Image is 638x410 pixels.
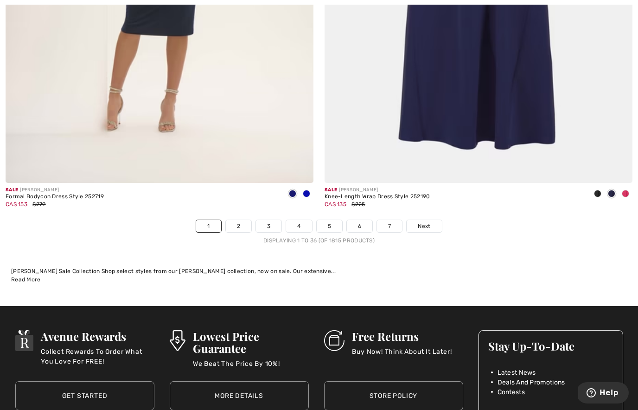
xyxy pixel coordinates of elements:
[351,201,365,208] span: $225
[352,330,452,342] h3: Free Returns
[41,347,154,365] p: Collect Rewards To Order What You Love For FREE!
[170,330,185,351] img: Lowest Price Guarantee
[6,187,18,193] span: Sale
[498,387,525,397] span: Contests
[377,220,402,232] a: 7
[286,187,300,202] div: Midnight Blue
[347,220,372,232] a: 6
[193,330,309,354] h3: Lowest Price Guarantee
[488,340,613,352] h3: Stay Up-To-Date
[196,220,221,232] a: 1
[352,347,452,365] p: Buy Now! Think About It Later!
[325,187,337,193] span: Sale
[591,187,605,202] div: Black
[325,194,430,200] div: Knee-Length Wrap Dress Style 252190
[15,330,34,351] img: Avenue Rewards
[286,220,312,232] a: 4
[317,220,342,232] a: 5
[498,377,565,387] span: Deals And Promotions
[300,187,313,202] div: Royal Sapphire 163
[32,201,45,208] span: $279
[256,220,281,232] a: 3
[6,201,27,208] span: CA$ 153
[325,187,430,194] div: [PERSON_NAME]
[498,368,536,377] span: Latest News
[6,194,104,200] div: Formal Bodycon Dress Style 252719
[226,220,251,232] a: 2
[407,220,441,232] a: Next
[11,276,41,283] span: Read More
[605,187,619,202] div: Midnight Blue
[41,330,154,342] h3: Avenue Rewards
[11,267,627,275] div: [PERSON_NAME] Sale Collection Shop select styles from our [PERSON_NAME] collection, now on sale. ...
[619,187,632,202] div: Geranium
[6,187,104,194] div: [PERSON_NAME]
[325,201,346,208] span: CA$ 135
[418,222,430,230] span: Next
[193,359,309,377] p: We Beat The Price By 10%!
[324,330,345,351] img: Free Returns
[578,382,629,405] iframe: Opens a widget where you can find more information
